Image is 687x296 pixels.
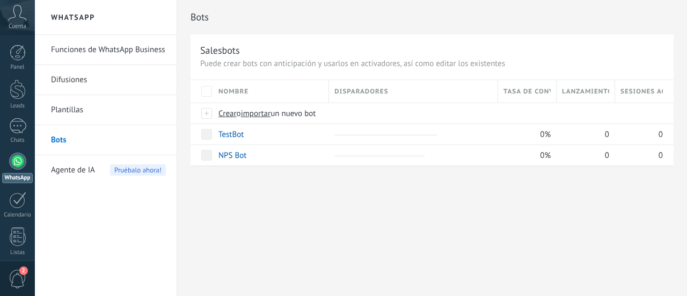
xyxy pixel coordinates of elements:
a: Bots [51,125,166,155]
span: importar [241,109,271,119]
div: 0 [615,145,663,165]
li: Bots [35,125,177,155]
span: 0 [605,129,609,140]
div: 0% [498,124,551,145]
span: Sesiones activas [620,86,663,97]
a: Funciones de WhatsApp Business [51,35,166,65]
span: Crear [218,109,237,119]
li: Funciones de WhatsApp Business [35,35,177,65]
a: TestBot [218,129,244,140]
span: un nuevo bot [271,109,316,119]
li: Agente de IA [35,155,177,185]
div: Salesbots [200,44,240,56]
div: 0 [557,145,610,165]
div: Listas [2,249,33,256]
span: Pruébalo ahora! [110,164,166,176]
div: Bots [615,103,663,124]
div: WhatsApp [2,173,33,183]
span: 0% [540,150,551,161]
span: o [237,109,241,119]
span: 0 [659,129,663,140]
span: 2 [19,266,28,275]
a: Agente de IAPruébalo ahora! [51,155,166,185]
a: Difusiones [51,65,166,95]
li: Difusiones [35,65,177,95]
span: Agente de IA [51,155,95,185]
span: 0 [659,150,663,161]
div: 0% [498,145,551,165]
a: NPS Bot [218,150,246,161]
span: Lanzamientos totales [562,86,609,97]
h2: Bots [191,6,674,28]
span: Nombre [218,86,249,97]
div: 0 [615,124,663,145]
span: Tasa de conversión [503,86,551,97]
div: 0 [557,124,610,145]
span: Cuenta [9,23,26,30]
span: 0 [605,150,609,161]
span: 0% [540,129,551,140]
span: Disparadores [334,86,388,97]
a: Plantillas [51,95,166,125]
div: Panel [2,64,33,71]
div: Leads [2,103,33,110]
div: Calendario [2,212,33,219]
p: Puede crear bots con anticipación y usarlos en activadores, así como editar los existentes [200,59,664,69]
li: Plantillas [35,95,177,125]
div: Chats [2,137,33,144]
